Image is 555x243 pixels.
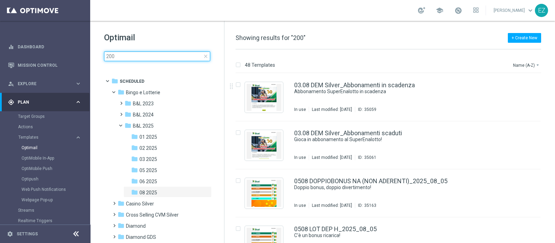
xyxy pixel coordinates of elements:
[18,218,72,224] a: Realtime Triggers
[8,81,14,87] i: person_search
[294,88,495,95] a: Abbonamento SuperEnalotto in scadenza
[17,232,38,236] a: Settings
[229,169,554,217] div: Press SPACE to select this row.
[8,44,82,50] button: equalizer Dashboard
[294,232,495,239] a: C'è un bonus ricarica!
[18,135,68,139] span: Templates
[436,7,443,14] span: school
[18,111,89,122] div: Target Groups
[75,80,82,87] i: keyboard_arrow_right
[493,5,535,16] a: [PERSON_NAME]keyboard_arrow_down
[131,155,138,162] i: folder
[512,61,541,69] button: Name (A-Z)arrow_drop_down
[203,54,208,59] span: close
[125,122,131,129] i: folder
[18,132,89,205] div: Templates
[125,100,131,107] i: folder
[18,122,89,132] div: Actions
[120,78,144,84] span: Scheduled
[131,167,138,173] i: folder
[294,155,306,160] div: In use
[22,195,89,205] div: Webpage Pop-up
[125,111,131,118] i: folder
[22,187,72,192] a: Web Push Notifications
[508,33,541,43] button: + Create New
[18,100,75,104] span: Plan
[294,88,511,95] div: Abbonamento SuperEnalotto in scadenza
[294,136,495,143] a: Gioca in abbonamento al SuperEnalotto!
[236,34,306,41] span: Showing results for "200"
[22,174,89,184] div: Optipush
[535,4,548,17] div: EZ
[8,38,82,56] div: Dashboard
[294,107,306,112] div: In use
[139,134,157,140] span: 01 2025
[131,144,138,151] i: folder
[131,189,138,196] i: folder
[7,231,13,237] i: settings
[309,203,355,208] div: Last modified: [DATE]
[126,223,146,229] span: Diamond
[22,197,72,203] a: Webpage Pop-up
[294,130,402,136] a: 03.08 DEM Silver_Abbonamenti scaduti
[364,155,376,160] div: 35061
[22,145,72,151] a: Optimail
[355,203,376,208] div: ID:
[247,84,281,111] img: 35059.jpeg
[364,203,376,208] div: 35163
[131,133,138,140] i: folder
[139,156,157,162] span: 03 2025
[18,135,75,139] div: Templates
[8,81,82,87] button: person_search Explore keyboard_arrow_right
[118,211,125,218] i: folder
[126,201,154,207] span: Casino Silver
[111,78,118,84] i: folder
[133,100,154,107] span: B&L 2023
[309,155,355,160] div: Last modified: [DATE]
[294,203,306,208] div: In use
[8,56,82,74] div: Mission Control
[8,44,14,50] i: equalizer
[18,38,82,56] a: Dashboard
[22,163,89,174] div: OptiMobile Push
[22,176,72,182] a: Optipush
[118,89,125,96] i: folder
[18,216,89,226] div: Realtime Triggers
[8,99,82,105] button: gps_fixed Plan keyboard_arrow_right
[309,107,355,112] div: Last modified: [DATE]
[139,167,157,173] span: 05 2025
[18,82,75,86] span: Explore
[247,132,281,159] img: 35061.jpeg
[527,7,534,14] span: keyboard_arrow_down
[22,155,72,161] a: OptiMobile In-App
[18,124,72,130] a: Actions
[118,233,125,240] i: folder
[18,135,82,140] div: Templates keyboard_arrow_right
[364,107,376,112] div: 35059
[133,123,154,129] span: B&L 2025
[75,99,82,105] i: keyboard_arrow_right
[22,184,89,195] div: Web Push Notifications
[355,107,376,112] div: ID:
[247,180,281,207] img: 35163.jpeg
[104,51,210,61] input: Search Template
[126,234,156,240] span: Diamond GDS
[139,145,157,151] span: 02 2025
[131,178,138,185] i: folder
[245,62,275,68] p: 48 Templates
[294,184,511,191] div: Doppio bonus, doppio divertimento!
[229,121,554,169] div: Press SPACE to select this row.
[126,212,179,218] span: Cross Selling CVM Silver
[18,208,72,213] a: Streams
[294,232,511,239] div: C'è un bonus ricarica!
[8,63,82,68] button: Mission Control
[22,153,89,163] div: OptiMobile In-App
[294,178,447,184] a: 0508 DOPPIOBONUS NA (NON ADERENTI)_2025_08_05
[104,32,210,43] h1: Optimail
[294,226,377,232] a: 0508 LOT DEP H_2025_08_05
[8,81,75,87] div: Explore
